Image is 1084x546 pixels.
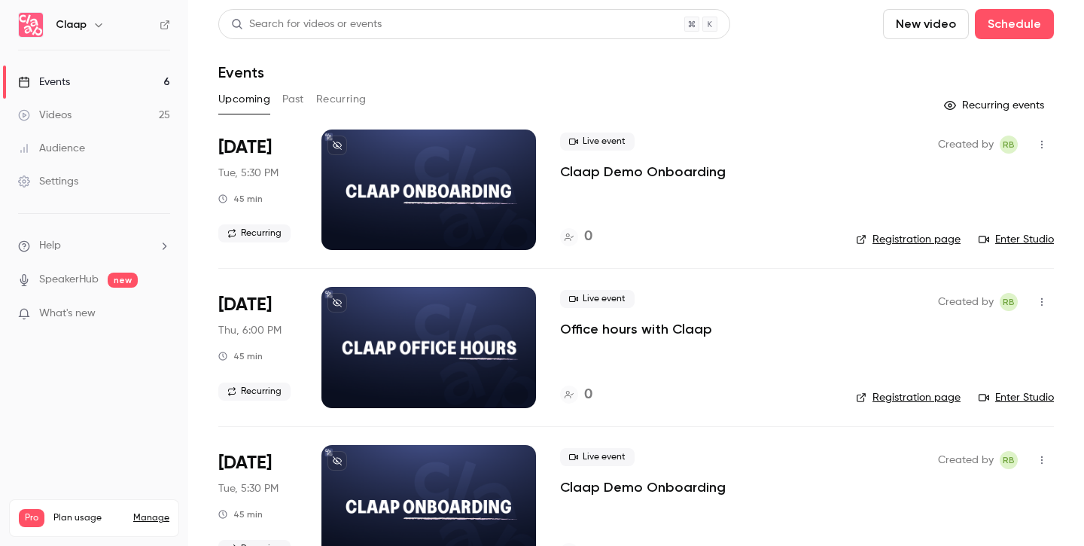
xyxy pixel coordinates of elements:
h1: Events [218,63,264,81]
span: Robin Bonduelle [1000,136,1018,154]
span: [DATE] [218,136,272,160]
a: Enter Studio [979,232,1054,247]
a: Enter Studio [979,390,1054,405]
span: Pro [19,509,44,527]
span: Live event [560,448,635,466]
div: Settings [18,174,78,189]
a: Registration page [856,390,961,405]
span: RB [1003,451,1015,469]
span: new [108,273,138,288]
button: Recurring events [937,93,1054,117]
span: RB [1003,136,1015,154]
span: Plan usage [53,512,124,524]
div: Videos [18,108,72,123]
button: Past [282,87,304,111]
span: Live event [560,133,635,151]
span: Created by [938,293,994,311]
span: Robin Bonduelle [1000,293,1018,311]
span: Robin Bonduelle [1000,451,1018,469]
div: Audience [18,141,85,156]
span: Created by [938,451,994,469]
h4: 0 [584,227,592,247]
span: [DATE] [218,293,272,317]
span: Recurring [218,224,291,242]
iframe: Noticeable Trigger [152,307,170,321]
span: Help [39,238,61,254]
div: 45 min [218,193,263,205]
span: Recurring [218,383,291,401]
span: Created by [938,136,994,154]
span: Tue, 5:30 PM [218,481,279,496]
a: SpeakerHub [39,272,99,288]
div: 45 min [218,508,263,520]
h4: 0 [584,385,592,405]
a: Claap Demo Onboarding [560,163,726,181]
div: Sep 25 Thu, 6:00 PM (Europe/Paris) [218,287,297,407]
div: 45 min [218,350,263,362]
div: Events [18,75,70,90]
a: Manage [133,512,169,524]
span: [DATE] [218,451,272,475]
img: Claap [19,13,43,37]
span: RB [1003,293,1015,311]
div: Sep 23 Tue, 5:30 PM (Europe/Paris) [218,130,297,250]
a: 0 [560,385,592,405]
a: Registration page [856,232,961,247]
span: Live event [560,290,635,308]
h6: Claap [56,17,87,32]
button: Recurring [316,87,367,111]
button: Upcoming [218,87,270,111]
span: Tue, 5:30 PM [218,166,279,181]
span: What's new [39,306,96,322]
a: 0 [560,227,592,247]
button: Schedule [975,9,1054,39]
a: Claap Demo Onboarding [560,478,726,496]
a: Office hours with Claap [560,320,712,338]
span: Thu, 6:00 PM [218,323,282,338]
button: New video [883,9,969,39]
div: Search for videos or events [231,17,382,32]
li: help-dropdown-opener [18,238,170,254]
